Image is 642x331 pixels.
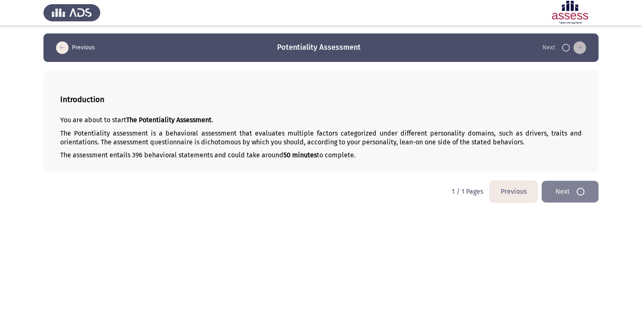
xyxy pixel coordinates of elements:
[490,181,538,202] button: load previous page
[60,95,104,104] b: Introduction
[452,187,483,195] p: 1 / 1 Pages
[53,41,97,54] button: load previous page
[540,41,588,54] button: load next page
[277,42,361,53] h3: Potentiality Assessment
[542,1,599,24] img: Assessment logo of Potentiality Assessment R2 (EN/AR)
[43,1,100,24] img: Assess Talent Management logo
[60,129,582,146] p: The Potentiality assessment is a behavioral assessment that evaluates multiple factors categorize...
[283,151,317,159] b: 50 minutes
[211,116,213,124] span: .
[542,181,599,202] button: load next page
[126,116,211,124] b: The Potentiality Assessment
[60,116,126,124] span: You are about to start
[60,151,582,160] p: The assessment entails 396 behavioral statements and could take around to complete.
